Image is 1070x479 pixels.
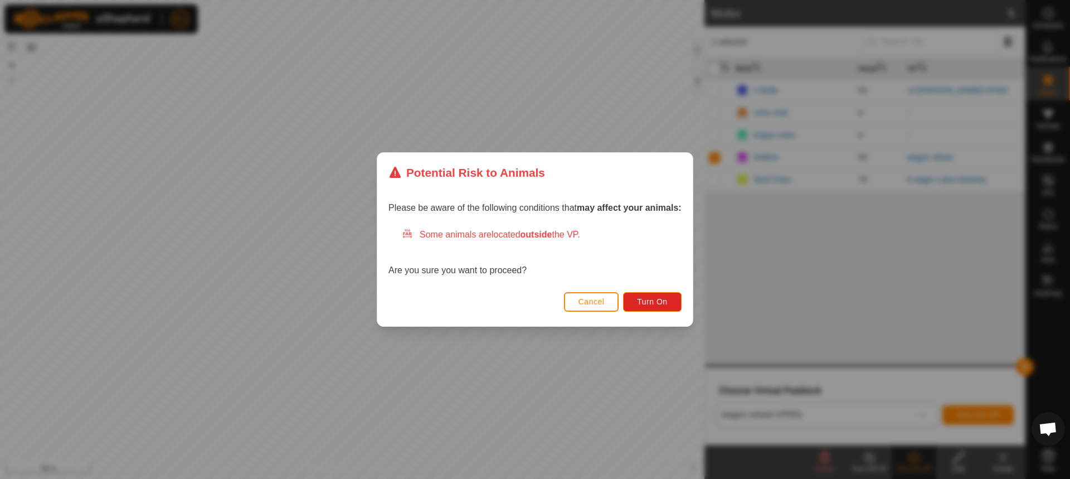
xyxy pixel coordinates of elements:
button: Turn On [624,292,682,312]
div: Are you sure you want to proceed? [388,228,682,277]
strong: may affect your animals: [577,203,682,212]
div: Some animals are [402,228,682,241]
span: Turn On [638,297,668,306]
span: located the VP. [492,230,580,239]
span: Cancel [578,297,605,306]
button: Cancel [564,292,619,312]
div: Potential Risk to Animals [388,164,545,181]
div: Open chat [1032,412,1065,446]
span: Please be aware of the following conditions that [388,203,682,212]
strong: outside [521,230,552,239]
